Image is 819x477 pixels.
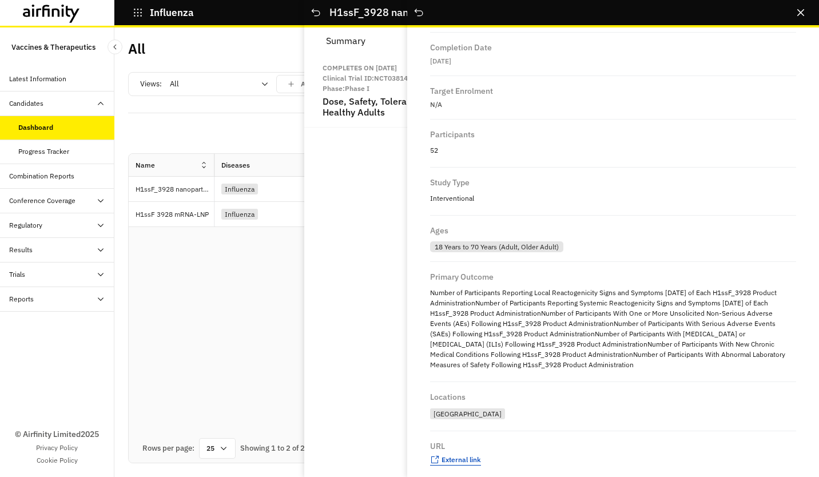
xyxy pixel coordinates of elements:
[323,63,397,73] div: Completes on [DATE]
[323,84,801,94] p: Phase: Phase I
[430,440,445,450] div: URL
[430,177,470,186] div: Study Type
[9,269,25,280] div: Trials
[108,39,122,54] button: Close Sidebar
[442,455,481,464] span: External link
[199,438,236,459] div: 25
[430,191,796,206] p: Interventional
[430,406,796,422] div: United States of America
[140,75,341,93] div: Views:
[430,143,796,158] p: 52
[128,41,145,57] h2: All
[36,443,78,453] a: Privacy Policy
[430,455,796,466] div: https://ClinicalTrials.gov/show/NCT03814720
[18,146,69,157] div: Progress Tracker
[9,196,75,206] div: Conference Coverage
[18,122,53,133] div: Dashboard
[136,184,214,195] p: H1ssF_3928 nanoparticle vaccine
[430,100,796,110] p: N/A
[430,271,494,281] div: Primary Outcome
[221,160,250,170] div: Diseases
[11,37,96,58] p: Vaccines & Therapeutics
[9,74,66,84] div: Latest Information
[430,285,796,372] div: Number of Participants Reporting Local Reactogenicity Signs and Symptoms Within 7 Days of Each H1...
[133,3,194,22] button: Influenza
[387,27,470,55] button: Media
[9,171,74,181] div: Combination Reports
[323,73,801,84] p: Clinical Trial ID: NCT03814720
[276,75,341,93] button: save changes
[430,391,466,401] div: Locations
[221,209,258,220] div: Influenza
[430,56,796,66] div: 2021-04-06
[430,225,448,234] div: Ages
[240,443,330,454] div: Showing 1 to 2 of 2 results
[301,80,331,88] p: Add View
[430,85,493,95] div: Target Enrolment
[323,96,801,118] h2: Dose, Safety, Tolerability and Immunogenicity of an [MEDICAL_DATA] H1 Stabilized Stem Ferritin Va...
[430,239,796,252] div: 18 Years to 70 Years (Adult, Older Adult)
[9,220,42,230] div: Regulatory
[136,160,155,170] div: Name
[430,285,796,372] p: Number of Participants Reporting Local Reactogenicity Signs and Symptoms [DATE] of Each H1ssF_392...
[430,56,796,66] p: [DATE]
[430,241,563,252] div: 18 Years to 70 Years (Adult, Older Adult)
[430,408,505,419] div: [GEOGRAPHIC_DATA]
[430,129,475,138] div: Participants
[9,294,34,304] div: Reports
[9,98,43,109] div: Candidates
[221,184,258,194] div: Influenza
[9,245,33,255] div: Results
[430,455,481,466] a: External link
[304,27,387,55] button: Summary
[142,443,194,454] div: Rows per page:
[150,7,194,18] p: Influenza
[15,428,99,440] p: © Airfinity Limited 2025
[136,209,214,220] p: H1ssF 3928 mRNA-LNP
[37,455,78,466] a: Cookie Policy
